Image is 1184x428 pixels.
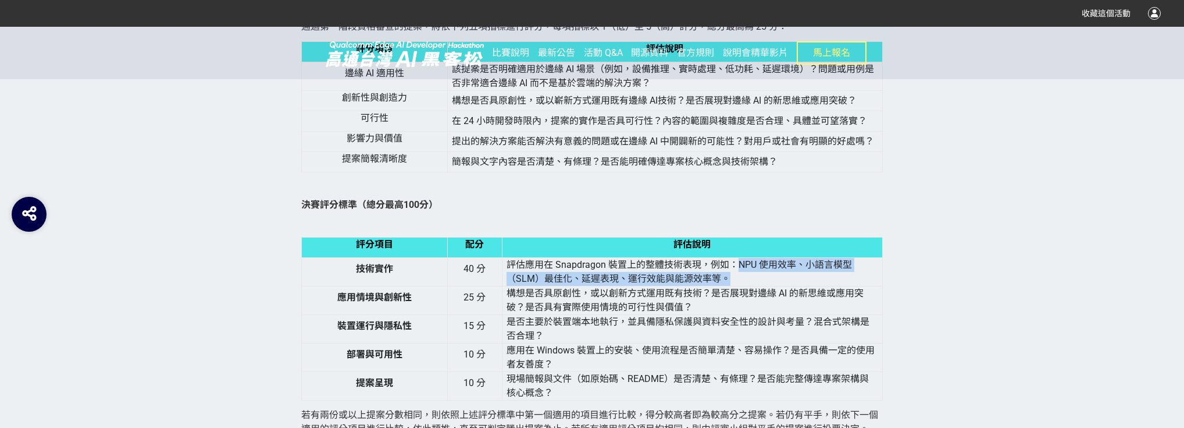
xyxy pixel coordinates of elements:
[723,27,788,79] a: 說明會精華影片
[337,292,412,303] strong: 應用情境與創新性
[507,288,864,313] span: 構想是否具原創性，或以創新方式運用既有技術？是否展現對邊緣 AI 的新思維或應用突破？是否具有實際使用情境的可行性與價值？
[463,377,486,388] span: 10 分
[463,263,486,274] span: 40 分
[507,373,869,398] span: 現場簡報與文件（如原始碼、README）是否清楚、有條理？是否能完整傳達專案架構與核心概念？
[318,39,492,68] img: 2025高通台灣AI黑客松
[347,133,402,144] span: 影響力與價值
[677,27,714,79] a: 官方規則
[723,47,788,58] span: 說明會精華影片
[356,239,393,250] strong: 評分項目
[452,136,874,147] span: 提出的解決方案能否解決有意義的問題或在邊緣 AI 中開闢新的可能性？對用戶或社會有明顯的好處嗎？
[356,263,393,274] strong: 技術實作
[463,349,486,360] span: 10 分
[465,239,484,250] strong: 配分
[797,41,866,65] button: 馬上報名
[631,47,668,58] span: 開源資料
[452,156,778,167] span: 簡報與文字內容是否清楚、有條理？是否能明確傳達專案核心概念與技術架構？
[1082,9,1130,18] span: 收藏這個活動
[463,320,486,331] span: 15 分
[356,377,393,388] strong: 提案呈現
[507,345,875,370] span: 應用在 Windows 裝置上的安裝、使用流程是否簡單清楚、容易操作？是否具備一定的使用者友善度？
[361,112,388,123] span: 可行性
[631,27,668,79] a: 開源資料
[507,259,852,284] span: 評估應用在 Snapdragon 裝置上的整體技術表現，例如：NPU 使用效率、小語言模型（SLM）最佳化、延遲表現、運行效能與能源效率等。
[538,27,575,79] a: 最新公告
[452,115,867,126] span: 在 24 小時開發時限內，提案的實作是否具可行性？內容的範圍與複雜度是否合理、具體並可望落實？
[301,199,438,210] strong: 決賽評分標準（總分最高100分）
[813,47,850,58] span: 馬上報名
[342,153,407,164] span: 提案簡報清晰度
[677,47,714,58] span: 官方規則
[337,320,412,331] strong: 裝置運行與隱私性
[538,47,575,58] span: 最新公告
[452,95,857,106] span: 構想是否具原創性，或以嶄新方式運用既有邊緣 AI技術？是否展現對邊緣 AI 的新思維或應用突破？
[347,349,402,360] strong: 部署與可用性
[492,27,529,79] a: 比賽說明
[492,47,529,58] span: 比賽說明
[584,47,623,58] span: 活動 Q&A
[673,239,711,250] strong: 評估說明
[463,292,486,303] span: 25 分
[342,92,407,103] span: 創新性與創造力
[584,27,623,79] a: 活動 Q&A
[507,316,869,341] span: 是否主要於裝置端本地執行，並具備隱私保護與資料安全性的設計與考量？混合式架構是否合理？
